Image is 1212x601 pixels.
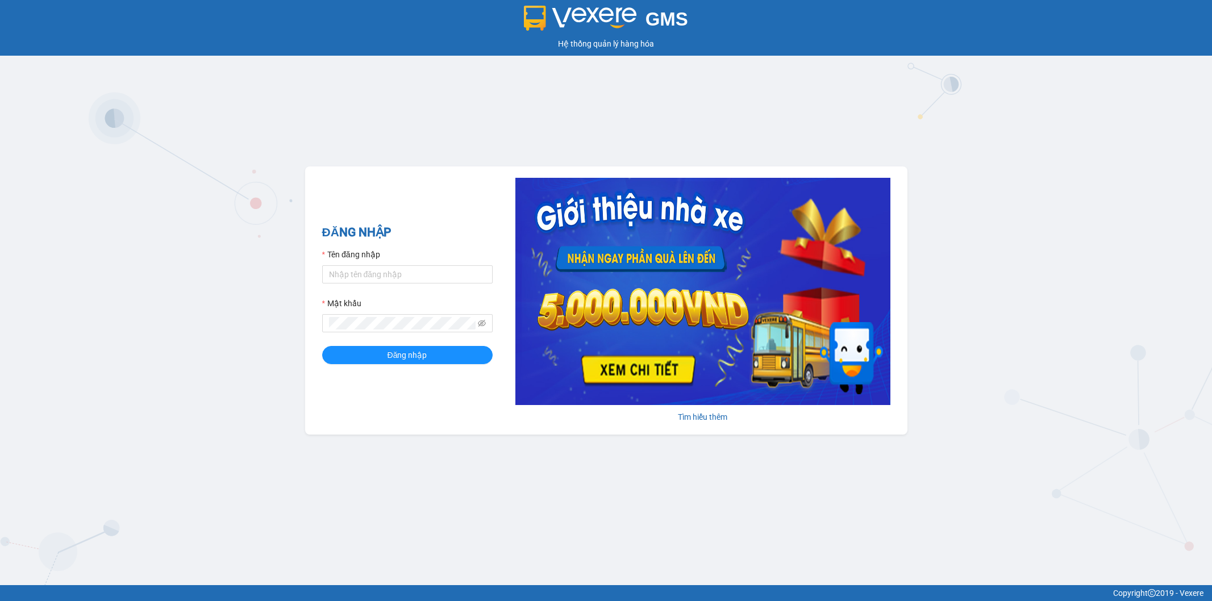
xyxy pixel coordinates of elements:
[9,587,1203,599] div: Copyright 2019 - Vexere
[322,297,361,310] label: Mật khẩu
[524,17,688,26] a: GMS
[322,265,493,283] input: Tên đăng nhập
[329,317,476,329] input: Mật khẩu
[645,9,688,30] span: GMS
[515,411,890,423] div: Tìm hiểu thêm
[322,223,493,242] h2: ĐĂNG NHẬP
[3,37,1209,50] div: Hệ thống quản lý hàng hóa
[524,6,636,31] img: logo 2
[322,248,380,261] label: Tên đăng nhập
[322,346,493,364] button: Đăng nhập
[388,349,427,361] span: Đăng nhập
[478,319,486,327] span: eye-invisible
[1148,589,1156,597] span: copyright
[515,178,890,405] img: banner-0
